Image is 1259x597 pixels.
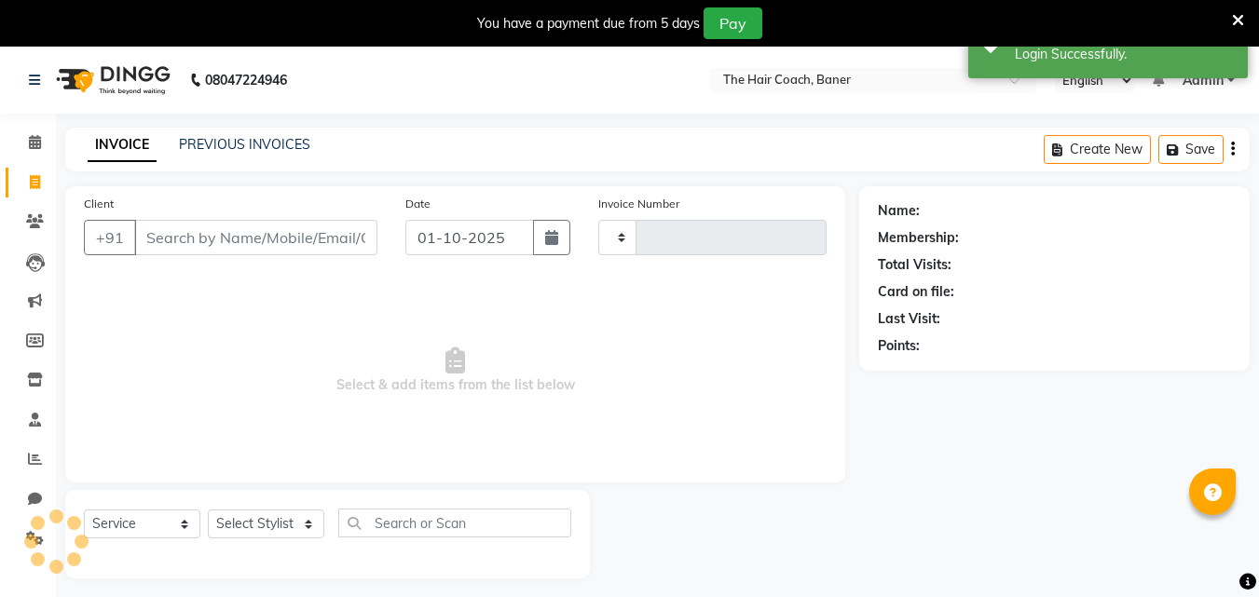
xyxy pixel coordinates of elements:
[477,14,700,34] div: You have a payment due from 5 days
[878,201,920,221] div: Name:
[179,136,310,153] a: PREVIOUS INVOICES
[88,129,157,162] a: INVOICE
[878,255,951,275] div: Total Visits:
[878,228,959,248] div: Membership:
[704,7,762,39] button: Pay
[1158,135,1224,164] button: Save
[338,509,571,537] input: Search or Scan
[878,309,940,329] div: Last Visit:
[878,282,954,302] div: Card on file:
[1015,45,1234,64] div: Login Successfully.
[405,196,431,212] label: Date
[84,278,827,464] span: Select & add items from the list below
[48,54,175,106] img: logo
[598,196,679,212] label: Invoice Number
[84,196,114,212] label: Client
[1044,135,1151,164] button: Create New
[878,336,920,356] div: Points:
[84,220,136,255] button: +91
[205,54,287,106] b: 08047224946
[134,220,377,255] input: Search by Name/Mobile/Email/Code
[1183,71,1224,90] span: Admin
